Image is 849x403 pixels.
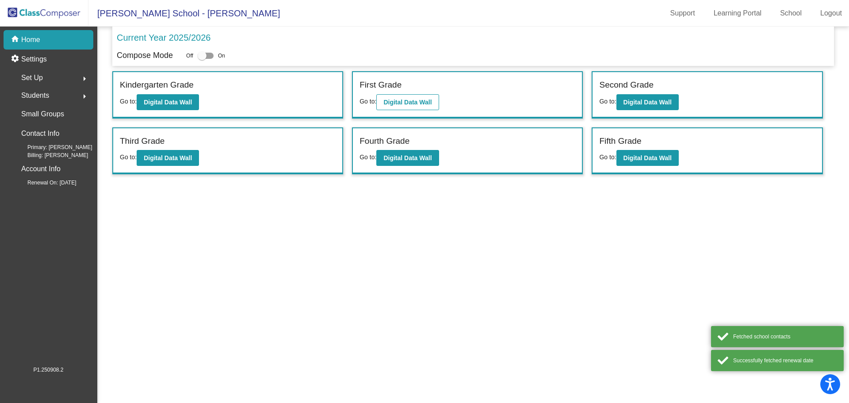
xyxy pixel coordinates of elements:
button: Digital Data Wall [616,150,679,166]
p: Account Info [21,163,61,175]
p: Settings [21,54,47,65]
mat-icon: arrow_right [79,91,90,102]
span: Billing: [PERSON_NAME] [13,151,88,159]
span: [PERSON_NAME] School - [PERSON_NAME] [88,6,280,20]
div: Successfully fetched renewal date [733,357,837,365]
b: Digital Data Wall [144,99,192,106]
b: Digital Data Wall [383,99,432,106]
span: Go to: [599,98,616,105]
span: Students [21,89,49,102]
b: Digital Data Wall [144,154,192,161]
p: Compose Mode [117,50,173,61]
mat-icon: arrow_right [79,73,90,84]
p: Small Groups [21,108,64,120]
span: Set Up [21,72,43,84]
p: Current Year 2025/2026 [117,31,210,44]
label: Fifth Grade [599,135,641,148]
label: Third Grade [120,135,164,148]
span: Go to: [359,98,376,105]
span: On [218,52,225,60]
mat-icon: home [11,35,21,45]
mat-icon: settings [11,54,21,65]
span: Go to: [599,154,616,161]
label: Kindergarten Grade [120,79,194,92]
a: Logout [813,6,849,20]
a: School [773,6,809,20]
button: Digital Data Wall [376,94,439,110]
button: Digital Data Wall [137,94,199,110]
span: Go to: [120,154,137,161]
span: Go to: [359,154,376,161]
span: Off [186,52,193,60]
span: Renewal On: [DATE] [13,179,76,187]
p: Contact Info [21,127,59,140]
button: Digital Data Wall [376,150,439,166]
p: Home [21,35,40,45]
b: Digital Data Wall [623,99,672,106]
span: Primary: [PERSON_NAME] [13,143,92,151]
a: Learning Portal [707,6,769,20]
div: Fetched school contacts [733,333,837,341]
b: Digital Data Wall [623,154,672,161]
label: Second Grade [599,79,654,92]
button: Digital Data Wall [137,150,199,166]
label: First Grade [359,79,402,92]
label: Fourth Grade [359,135,409,148]
span: Go to: [120,98,137,105]
a: Support [663,6,702,20]
button: Digital Data Wall [616,94,679,110]
b: Digital Data Wall [383,154,432,161]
